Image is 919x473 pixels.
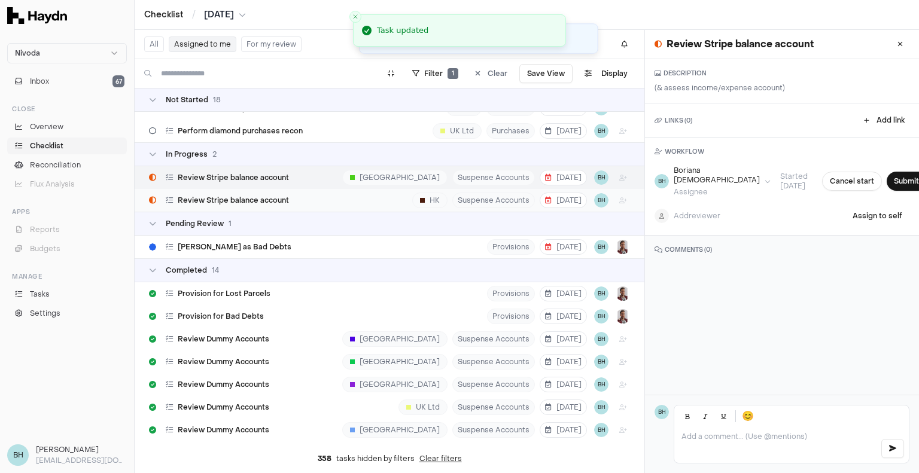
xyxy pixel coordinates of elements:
span: Review Stripe balance account [178,173,289,182]
span: [DATE] [545,242,582,252]
div: Apps [7,202,127,221]
button: JP Smit [616,309,630,324]
button: JP Smit [616,286,630,301]
h3: LINKS ( 0 ) [655,116,692,125]
a: Checklist [144,9,184,21]
span: 18 [213,95,221,105]
span: Suspense Accounts [452,193,535,208]
span: / [190,8,198,20]
span: [DATE] [204,9,234,21]
button: [DATE] [540,170,587,185]
span: Suspense Accounts [452,422,535,438]
button: BH [594,170,608,185]
button: Clear filters [419,454,462,463]
p: [EMAIL_ADDRESS][DOMAIN_NAME] [36,455,127,466]
span: Provisions [487,286,535,301]
div: UK Ltd [398,399,448,415]
span: Suspense Accounts [452,331,535,347]
span: Suspense Accounts [452,170,535,185]
span: Provision for Bad Debts [178,312,264,321]
span: Nivoda [15,48,40,58]
span: Suspense Accounts [452,377,535,392]
a: Checklist [7,138,127,154]
a: Settings [7,305,127,322]
span: [DATE] [545,357,582,367]
span: Perform diamond purchases recon [178,126,303,136]
button: Underline (Ctrl+U) [715,408,732,425]
button: [DATE] [540,399,587,415]
div: Task updated [377,25,428,36]
span: Overview [30,121,63,132]
button: All [144,36,164,52]
span: Provisions [487,239,535,255]
span: BH [594,423,608,437]
button: Flux Analysis [7,176,127,193]
div: Boriana [DEMOGRAPHIC_DATA] [674,166,760,185]
button: 😊 [740,408,756,425]
div: [GEOGRAPHIC_DATA] [342,377,448,392]
span: Add reviewer [674,211,720,221]
button: [DATE] [204,9,246,21]
button: Assigned to me [169,36,236,52]
button: BH [594,400,608,414]
button: BH [594,286,608,301]
span: [DATE] [545,196,582,205]
button: Assign to self [845,206,909,225]
span: 1 [229,219,232,228]
span: Suspense Accounts [452,354,535,370]
h1: Review Stripe balance account [667,37,814,51]
span: Provision for Lost Parcels [178,289,270,298]
button: Nivoda [7,43,127,63]
span: Settings [30,308,60,319]
button: [DATE] [540,239,587,255]
button: BH [594,332,608,346]
span: Budgets [30,243,60,254]
img: JP Smit [616,240,630,254]
button: Inbox67 [7,73,127,90]
h3: WORKFLOW [655,147,909,156]
button: BH [594,377,608,392]
div: Assignee [674,187,760,197]
a: Reconciliation [7,157,127,173]
button: Italic (Ctrl+I) [697,408,714,425]
span: Checklist [30,141,63,151]
span: [DATE] [545,402,582,412]
button: BH [594,240,608,254]
button: [DATE] [540,309,587,324]
span: Provisions [487,309,535,324]
span: BH [655,174,669,188]
button: Bold (Ctrl+B) [679,408,696,425]
span: Filter [424,69,443,78]
span: 358 [318,454,331,463]
span: Started [DATE] [771,172,817,191]
span: [PERSON_NAME] as Bad Debts [178,242,291,252]
button: Addreviewer [655,209,720,223]
nav: breadcrumb [144,9,246,21]
button: For my review [241,36,302,52]
button: [DATE] [540,286,587,301]
button: [DATE] [540,354,587,370]
span: Tasks [30,289,50,300]
span: Review Dummy Accounts [178,334,269,344]
button: BHBoriana [DEMOGRAPHIC_DATA]Assignee [655,166,771,197]
span: [DATE] [545,312,582,321]
span: 14 [212,266,219,275]
span: [DATE] [545,334,582,344]
span: Completed [166,266,207,275]
span: 😊 [742,409,754,423]
button: [DATE] [540,422,587,438]
span: Review Dummy Accounts [178,425,269,435]
button: BH [594,193,608,207]
button: [DATE] [540,123,587,139]
span: Purchases [486,123,535,139]
span: Inbox [30,76,49,87]
span: [DATE] [545,126,582,136]
button: BH [594,309,608,324]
